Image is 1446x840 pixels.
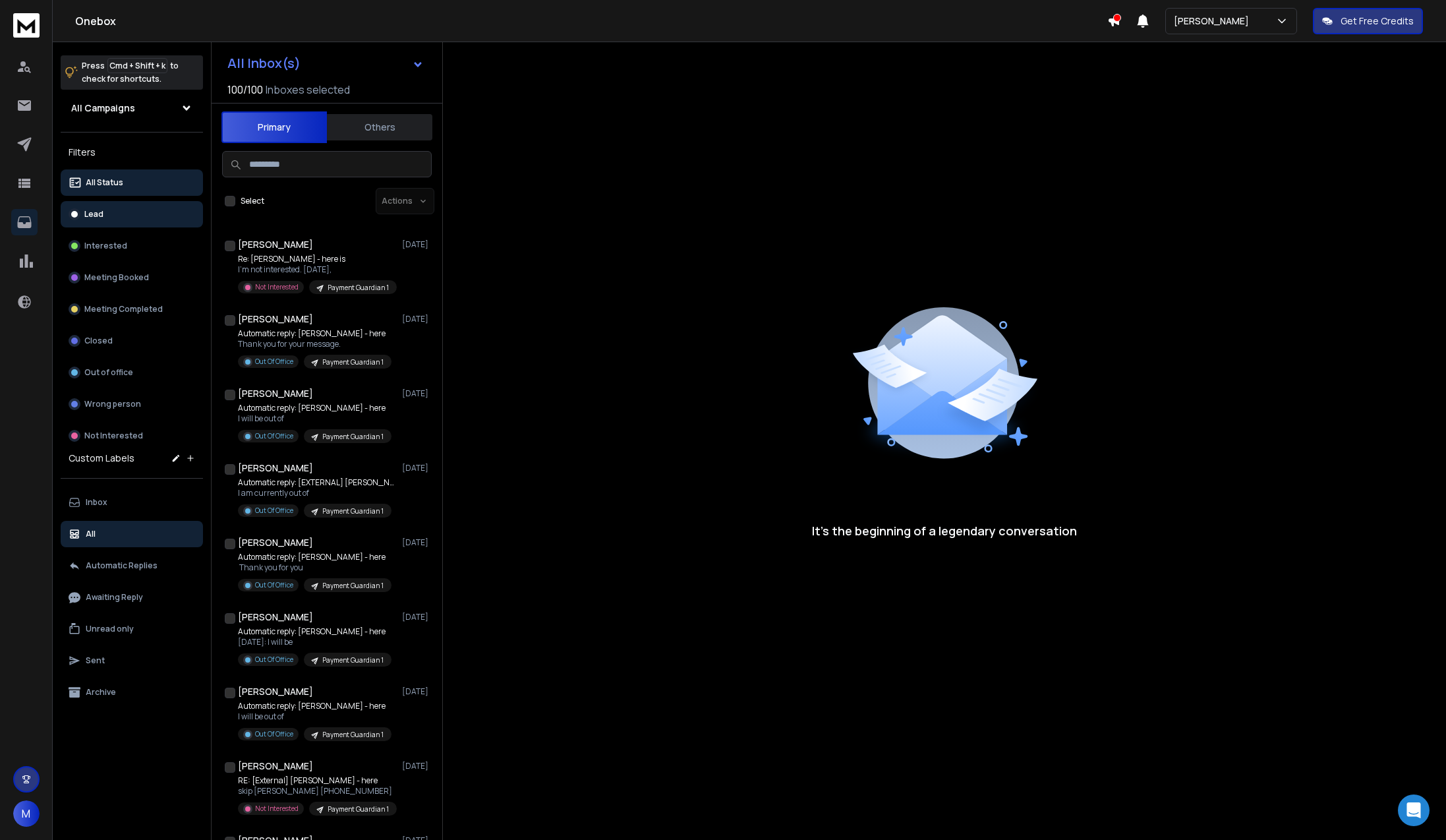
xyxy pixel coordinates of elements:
button: M [13,800,40,827]
h1: [PERSON_NAME] [238,238,313,251]
p: Payment Guardian 1 [322,357,384,367]
p: Automatic reply: [PERSON_NAME] - here [238,552,391,562]
button: Out of office [61,359,203,386]
p: Out of office [84,367,133,378]
p: Payment Guardian 1 [328,804,389,814]
p: I will be out of [238,711,391,722]
h1: [PERSON_NAME] [238,536,313,549]
span: Cmd + Shift + k [107,58,167,73]
button: Closed [61,328,203,354]
button: Not Interested [61,423,203,449]
p: RE: [External] [PERSON_NAME] - here [238,775,396,786]
p: Automatic reply: [PERSON_NAME] - here [238,626,391,637]
p: Sent [86,655,105,666]
h1: [PERSON_NAME] [238,611,313,624]
p: Automatic reply: [PERSON_NAME] - here [238,403,391,413]
button: All Campaigns [61,95,203,121]
p: Wrong person [84,399,141,409]
p: I am currently out of [238,488,396,498]
p: Payment Guardian 1 [322,730,384,740]
p: Re: [PERSON_NAME] - here is [238,254,396,264]
button: All Status [61,169,203,196]
label: Select [241,196,264,206]
p: skip [PERSON_NAME] [PHONE_NUMBER] [238,786,396,796]
button: Wrong person [61,391,203,417]
button: Lead [61,201,203,227]
button: Awaiting Reply [61,584,203,611]
p: Lead [84,209,103,220]
button: Interested [61,233,203,259]
button: Archive [61,679,203,705]
p: Automatic reply: [PERSON_NAME] - here [238,328,391,339]
button: All Inbox(s) [217,50,434,76]
h1: Onebox [75,13,1107,29]
p: I will be out of [238,413,391,424]
p: All [86,529,96,539]
p: Payment Guardian 1 [322,432,384,442]
button: Sent [61,647,203,674]
p: Not Interested [84,431,143,441]
h1: [PERSON_NAME] [238,313,313,326]
p: Automatic Replies [86,560,158,571]
p: [DATE] [402,314,432,324]
p: [DATE] [402,463,432,473]
p: Thank you for your message. [238,339,391,349]
p: Automatic reply: [EXTERNAL] [PERSON_NAME] - [238,477,396,488]
p: Out Of Office [255,431,293,441]
p: Archive [86,687,116,698]
p: [DATE] [402,612,432,622]
p: Payment Guardian 1 [322,655,384,665]
h1: [PERSON_NAME] [238,760,313,773]
button: All [61,521,203,547]
p: Interested [84,241,127,251]
p: I'm not interested. [DATE], [238,264,396,275]
p: Thank you for you [238,562,391,573]
p: Press to check for shortcuts. [82,59,179,86]
p: Not Interested [255,282,299,292]
p: [DATE] [402,537,432,548]
p: Closed [84,336,113,346]
p: Meeting Completed [84,304,163,315]
h1: [PERSON_NAME] [238,462,313,475]
p: [DATE] [402,761,432,771]
p: Unread only [86,624,134,634]
button: Inbox [61,489,203,516]
button: Meeting Completed [61,296,203,322]
p: [DATE] [402,239,432,250]
p: Out Of Office [255,655,293,665]
img: logo [13,13,40,38]
h1: [PERSON_NAME] [238,685,313,698]
p: Meeting Booked [84,272,149,283]
button: Primary [221,111,327,143]
h3: Filters [61,143,203,162]
p: Payment Guardian 1 [328,283,389,293]
p: Payment Guardian 1 [322,581,384,591]
p: [PERSON_NAME] [1174,15,1254,28]
p: [DATE] [402,686,432,697]
p: Awaiting Reply [86,592,143,603]
p: Out Of Office [255,357,293,367]
p: Out Of Office [255,506,293,516]
p: [DATE] [402,388,432,399]
button: Others [327,113,432,142]
p: Not Interested [255,804,299,814]
h1: All Campaigns [71,102,135,115]
p: Out Of Office [255,580,293,590]
p: Inbox [86,497,107,508]
p: Payment Guardian 1 [322,506,384,516]
p: Automatic reply: [PERSON_NAME] - here [238,701,391,711]
button: Meeting Booked [61,264,203,291]
span: 100 / 100 [227,82,263,98]
p: Out Of Office [255,729,293,739]
p: Get Free Credits [1341,15,1414,28]
h1: [PERSON_NAME] [238,387,313,400]
button: Automatic Replies [61,553,203,579]
p: All Status [86,177,123,188]
p: [DATE]: I will be [238,637,391,647]
button: Unread only [61,616,203,642]
p: It’s the beginning of a legendary conversation [812,522,1077,540]
button: Get Free Credits [1313,8,1423,34]
div: Open Intercom Messenger [1398,795,1430,826]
